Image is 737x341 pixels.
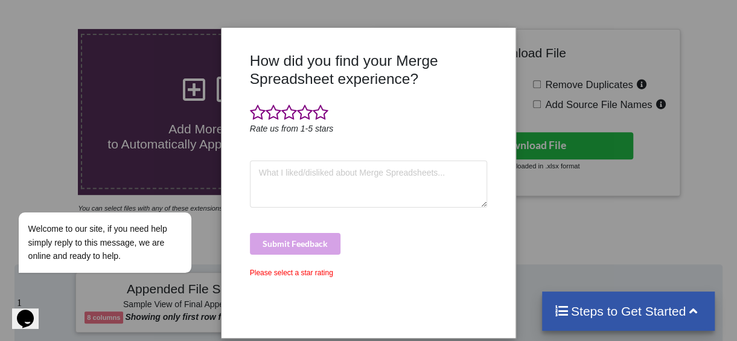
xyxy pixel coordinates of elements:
div: Please select a star rating [250,267,488,278]
iframe: chat widget [12,293,51,329]
h3: How did you find your Merge Spreadsheet experience? [250,52,488,88]
h4: Steps to Get Started [554,304,703,319]
i: Rate us from 1-5 stars [250,124,334,133]
iframe: chat widget [12,144,229,287]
